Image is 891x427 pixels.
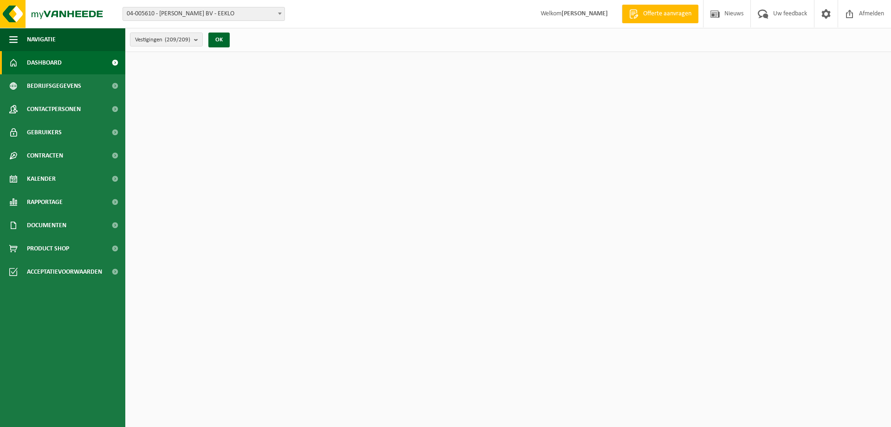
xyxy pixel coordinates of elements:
[27,51,62,74] span: Dashboard
[27,260,102,283] span: Acceptatievoorwaarden
[27,167,56,191] span: Kalender
[27,144,63,167] span: Contracten
[208,33,230,47] button: OK
[130,33,203,46] button: Vestigingen(209/209)
[622,5,698,23] a: Offerte aanvragen
[27,214,66,237] span: Documenten
[135,33,190,47] span: Vestigingen
[27,28,56,51] span: Navigatie
[27,237,69,260] span: Product Shop
[165,37,190,43] count: (209/209)
[27,74,81,98] span: Bedrijfsgegevens
[123,7,284,20] span: 04-005610 - ELIAS VANDEVOORDE BV - EEKLO
[123,7,285,21] span: 04-005610 - ELIAS VANDEVOORDE BV - EEKLO
[562,10,608,17] strong: [PERSON_NAME]
[27,121,62,144] span: Gebruikers
[27,98,81,121] span: Contactpersonen
[27,191,63,214] span: Rapportage
[641,9,694,19] span: Offerte aanvragen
